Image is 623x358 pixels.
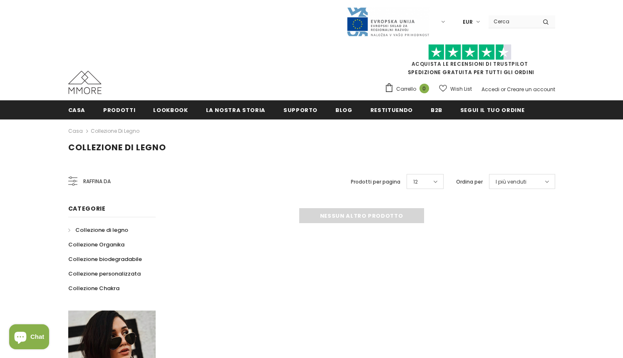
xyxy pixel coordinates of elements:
a: La nostra storia [206,100,266,119]
a: Wish List [439,82,472,96]
img: Fidati di Pilot Stars [428,44,511,60]
a: Collezione Organika [68,237,124,252]
span: Lookbook [153,106,188,114]
span: Restituendo [370,106,413,114]
span: Carrello [396,85,416,93]
span: or [501,86,506,93]
span: SPEDIZIONE GRATUITA PER TUTTI GLI ORDINI [385,48,555,76]
span: Prodotti [103,106,135,114]
span: Collezione biodegradabile [68,255,142,263]
a: Collezione personalizzata [68,266,141,281]
span: 0 [419,84,429,93]
span: I più venduti [496,178,526,186]
input: Search Site [489,15,536,27]
span: supporto [283,106,318,114]
img: Casi MMORE [68,71,102,94]
a: Collezione di legno [91,127,139,134]
a: Collezione biodegradabile [68,252,142,266]
span: Collezione di legno [68,142,166,153]
inbox-online-store-chat: Shopify online store chat [7,324,52,351]
a: Blog [335,100,352,119]
a: Restituendo [370,100,413,119]
label: Prodotti per pagina [351,178,400,186]
span: Wish List [450,85,472,93]
span: Collezione di legno [75,226,128,234]
span: Collezione Organika [68,241,124,249]
span: Collezione Chakra [68,284,119,292]
span: B2B [431,106,442,114]
span: 12 [413,178,418,186]
a: Casa [68,126,83,136]
a: Lookbook [153,100,188,119]
a: Casa [68,100,86,119]
a: Carrello 0 [385,83,433,95]
a: Acquista le recensioni di TrustPilot [412,60,528,67]
a: Prodotti [103,100,135,119]
a: Segui il tuo ordine [460,100,524,119]
a: B2B [431,100,442,119]
span: La nostra storia [206,106,266,114]
span: Collezione personalizzata [68,270,141,278]
label: Ordina per [456,178,483,186]
a: Creare un account [507,86,555,93]
a: Collezione Chakra [68,281,119,296]
a: Javni Razpis [346,18,429,25]
img: Javni Razpis [346,7,429,37]
span: Segui il tuo ordine [460,106,524,114]
a: supporto [283,100,318,119]
span: Categorie [68,204,106,213]
span: Raffina da [83,177,111,186]
span: EUR [463,18,473,26]
a: Collezione di legno [68,223,128,237]
span: Casa [68,106,86,114]
a: Accedi [482,86,499,93]
span: Blog [335,106,352,114]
